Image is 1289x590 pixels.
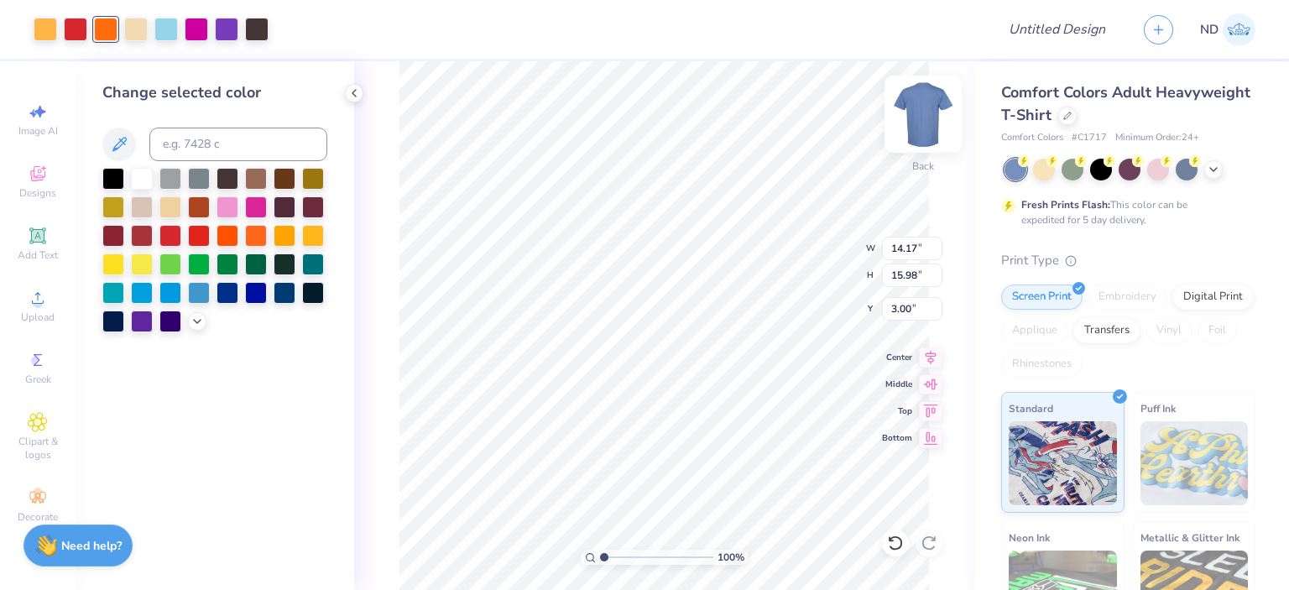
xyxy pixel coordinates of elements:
[1223,13,1255,46] img: Nikita Dekate
[102,81,327,104] div: Change selected color
[995,13,1119,46] input: Untitled Design
[882,379,912,390] span: Middle
[18,248,58,262] span: Add Text
[882,405,912,417] span: Top
[912,159,934,174] div: Back
[1001,82,1250,125] span: Comfort Colors Adult Heavyweight T-Shirt
[882,352,912,363] span: Center
[1001,131,1063,145] span: Comfort Colors
[718,550,744,565] span: 100 %
[1115,131,1199,145] span: Minimum Order: 24 +
[18,510,58,524] span: Decorate
[1009,529,1050,546] span: Neon Ink
[1145,318,1192,343] div: Vinyl
[21,311,55,324] span: Upload
[882,432,912,444] span: Bottom
[8,435,67,462] span: Clipart & logos
[1021,198,1110,211] strong: Fresh Prints Flash:
[1073,318,1140,343] div: Transfers
[1198,318,1237,343] div: Foil
[18,124,58,138] span: Image AI
[1009,399,1053,417] span: Standard
[149,128,327,161] input: e.g. 7428 c
[1072,131,1107,145] span: # C1717
[1140,421,1249,505] img: Puff Ink
[1172,285,1254,310] div: Digital Print
[61,538,122,554] strong: Need help?
[1140,399,1176,417] span: Puff Ink
[1021,197,1228,227] div: This color can be expedited for 5 day delivery.
[1200,20,1219,39] span: ND
[1009,421,1117,505] img: Standard
[1140,529,1239,546] span: Metallic & Glitter Ink
[1088,285,1167,310] div: Embroidery
[890,81,957,148] img: Back
[1001,251,1255,270] div: Print Type
[25,373,51,386] span: Greek
[1001,352,1083,377] div: Rhinestones
[1200,13,1255,46] a: ND
[19,186,56,200] span: Designs
[1001,285,1083,310] div: Screen Print
[1001,318,1068,343] div: Applique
